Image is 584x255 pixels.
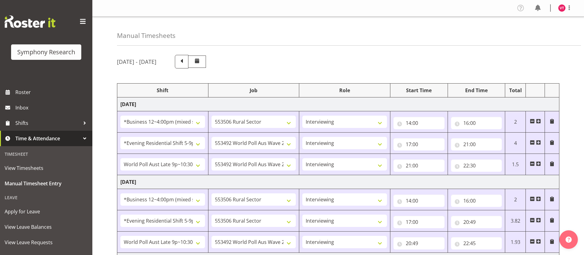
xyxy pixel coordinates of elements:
input: Click to select... [393,237,445,249]
input: Click to select... [393,159,445,172]
input: Click to select... [393,117,445,129]
div: Symphony Research [17,47,75,57]
h4: Manual Timesheets [117,32,175,39]
img: help-xxl-2.png [566,236,572,243]
span: Inbox [15,103,89,112]
a: View Leave Requests [2,235,91,250]
td: [DATE] [117,175,559,189]
span: Roster [15,88,89,97]
span: Time & Attendance [15,134,80,143]
div: Leave [2,191,91,204]
td: 4 [505,133,526,154]
a: View Timesheets [2,160,91,176]
div: End Time [451,87,502,94]
span: Manual Timesheet Entry [5,179,88,188]
img: vala-tone11405.jpg [558,4,566,12]
input: Click to select... [393,138,445,150]
div: Total [508,87,522,94]
input: Click to select... [451,159,502,172]
div: Start Time [393,87,445,94]
input: Click to select... [393,195,445,207]
input: Click to select... [451,237,502,249]
input: Click to select... [393,216,445,228]
td: [DATE] [117,97,559,111]
input: Click to select... [451,216,502,228]
td: 1.5 [505,154,526,175]
td: 1.93 [505,232,526,253]
td: 2 [505,189,526,210]
input: Click to select... [451,195,502,207]
input: Click to select... [451,138,502,150]
h5: [DATE] - [DATE] [117,58,156,65]
a: View Leave Balances [2,219,91,235]
div: Timesheet [2,148,91,160]
a: Manual Timesheet Entry [2,176,91,191]
td: 3.82 [505,210,526,232]
span: View Leave Balances [5,222,88,232]
a: Apply for Leave [2,204,91,219]
div: Job [211,87,296,94]
img: Rosterit website logo [5,15,55,28]
span: Apply for Leave [5,207,88,216]
span: Shifts [15,118,80,128]
td: 2 [505,111,526,133]
span: View Leave Requests [5,238,88,247]
div: Shift [120,87,205,94]
input: Click to select... [451,117,502,129]
span: View Timesheets [5,163,88,173]
div: Role [302,87,387,94]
